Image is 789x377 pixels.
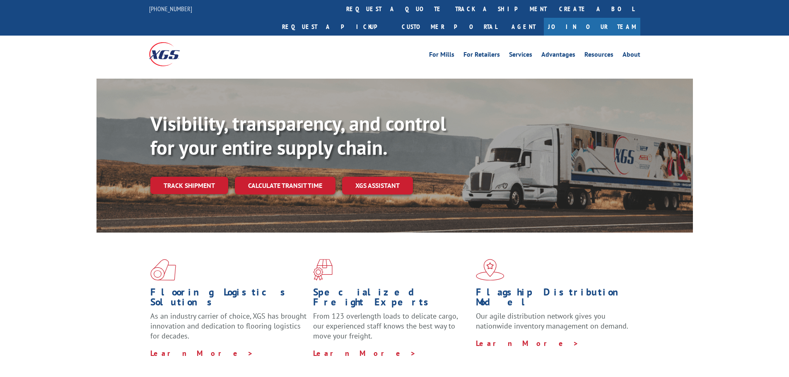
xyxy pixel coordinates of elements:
a: Advantages [541,51,575,60]
a: Learn More > [476,339,579,348]
a: About [623,51,640,60]
a: Calculate transit time [235,177,335,195]
b: Visibility, transparency, and control for your entire supply chain. [150,110,446,160]
p: From 123 overlength loads to delicate cargo, our experienced staff knows the best way to move you... [313,311,470,348]
a: Services [509,51,532,60]
a: Resources [584,51,613,60]
span: Our agile distribution network gives you nationwide inventory management on demand. [476,311,628,331]
span: As an industry carrier of choice, XGS has brought innovation and dedication to flooring logistics... [150,311,306,341]
a: For Mills [429,51,454,60]
h1: Specialized Freight Experts [313,287,470,311]
a: Track shipment [150,177,228,194]
a: Learn More > [150,348,253,358]
a: XGS ASSISTANT [342,177,413,195]
a: Learn More > [313,348,416,358]
img: xgs-icon-total-supply-chain-intelligence-red [150,259,176,281]
img: xgs-icon-focused-on-flooring-red [313,259,333,281]
a: Request a pickup [276,18,396,36]
img: xgs-icon-flagship-distribution-model-red [476,259,504,281]
a: Customer Portal [396,18,503,36]
a: Join Our Team [544,18,640,36]
h1: Flooring Logistics Solutions [150,287,307,311]
h1: Flagship Distribution Model [476,287,632,311]
a: [PHONE_NUMBER] [149,5,192,13]
a: For Retailers [463,51,500,60]
a: Agent [503,18,544,36]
